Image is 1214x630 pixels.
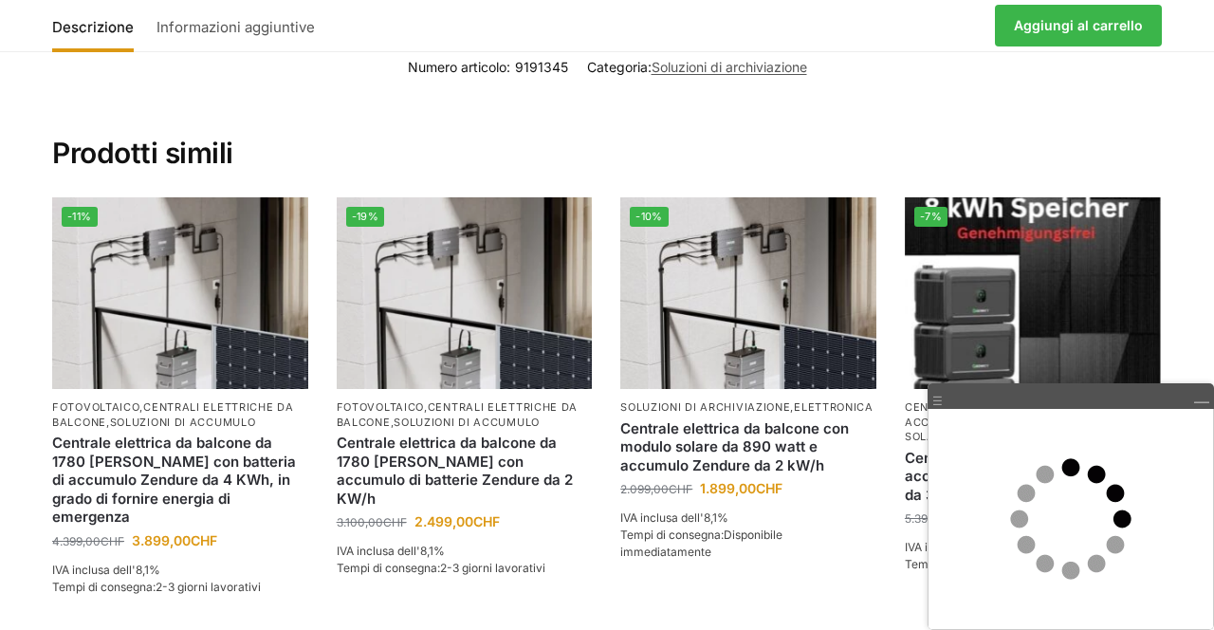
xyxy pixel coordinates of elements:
font: 9191345 [515,59,568,75]
font: , [139,400,143,414]
font: 4.399,00 [52,534,101,548]
font: 5.399,00 [905,511,952,526]
font: CHF [669,482,692,496]
font: 3.100,00 [337,515,383,529]
font: CHF [191,532,217,548]
font: Prodotti simili [52,136,233,170]
font: 1.899,00 [700,480,756,496]
font: 2-3 giorni lavorativi [440,561,545,575]
iframe: Aiuto in tempo reale [929,409,1213,629]
a: Centrale elettrica plug-in con accumulo da 8 KW e 8 moduli solari da 3600 watt [905,449,1161,505]
a: Soluzioni di archiviazione [652,59,807,75]
a: Soluzioni di archiviazione [620,400,790,414]
font: 3.899,00 [132,532,191,548]
font: Centrale elettrica da balcone da 1780 [PERSON_NAME] con accumulo di batterie Zendure da 2 KW/h [337,434,573,508]
a: Centrale elettrica da balcone da 1780 Watt con accumulo di batterie Zendure da 2 KW/h [337,434,593,508]
font: IVA inclusa dell'8,1% [905,540,1013,554]
a: centrali elettriche da balcone [337,400,579,428]
a: Centrali elettriche da balcone con accumulo di batterie [905,400,1141,428]
a: ☰ [932,388,943,408]
a: -7%Centrale elettrica plug-in con accumulo da 8 KW e 8 moduli solari da 3600 watt [905,197,1161,389]
font: IVA inclusa dell'8,1% [620,510,728,525]
img: Accumulo di energia solare Zendure per centrali elettriche da balcone [337,197,593,389]
font: Tempi di consegna: [52,580,156,594]
font: 2-3 giorni lavorativi [156,580,261,594]
font: Tempi di consegna: [905,557,1008,571]
a: Centrale elettrica da balcone da 1780 Watt con batteria di accumulo Zendure da 4 KWh, in grado di... [52,434,308,527]
a: -10%Centrale elettrica da balcone con modulo solare da 890 watt e accumulo Zendure da 2 kW/h [620,197,876,389]
font: CHF [101,534,124,548]
img: Centrale elettrica da balcone con modulo solare da 890 watt e accumulo Zendure da 2 kW/h [620,197,876,389]
font: , [106,416,110,429]
a: soluzioni di accumulo [394,416,540,429]
a: Fotovoltaico [52,400,139,414]
a: sistemi solari [905,416,1094,443]
font: ☰ [932,395,943,408]
a: -19%Accumulo di energia solare Zendure per centrali elettriche da balcone [337,197,593,389]
font: IVA inclusa dell'8,1% [52,563,160,577]
font: , [391,416,395,429]
img: Accumulo di energia solare Zendure per centrali elettriche da balcone [52,197,308,389]
font: , [790,400,794,414]
font: Tempi di consegna: [620,528,724,542]
font: Centrale elettrica da balcone con modulo solare da 890 watt e accumulo Zendure da 2 kW/h [620,419,849,474]
a: Centrale elettrica da balcone con modulo solare da 890 watt e accumulo Zendure da 2 kW/h [620,419,876,475]
a: soluzioni di accumulo [110,416,256,429]
a: Riduci a icona/Ripristina [1192,388,1209,405]
font: CHF [383,515,407,529]
font: IVA inclusa dell'8,1% [337,544,445,558]
font: Categoria: [587,59,652,75]
font: Tempi di consegna: [337,561,440,575]
font: Centrale elettrica plug-in con accumulo da 8 KW e 8 moduli solari da 3600 watt [905,449,1153,504]
font: Centrale elettrica da balcone da 1780 [PERSON_NAME] con batteria di accumulo Zendure da 4 KWh, in... [52,434,296,526]
font: CHF [473,513,500,529]
img: Centrale elettrica plug-in con accumulo da 8 KW e 8 moduli solari da 3600 watt [905,197,1161,389]
a: -11%Accumulo di energia solare Zendure per centrali elettriche da balcone [52,197,308,389]
a: Fotovoltaico [337,400,424,414]
font: CHF [756,480,782,496]
font: , [424,400,428,414]
a: Elettronica [794,400,874,414]
font: 2.499,00 [414,513,473,529]
font: 2.099,00 [620,482,669,496]
font: Numero articolo: [408,59,510,75]
a: centrali elettriche da balcone [52,400,294,428]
